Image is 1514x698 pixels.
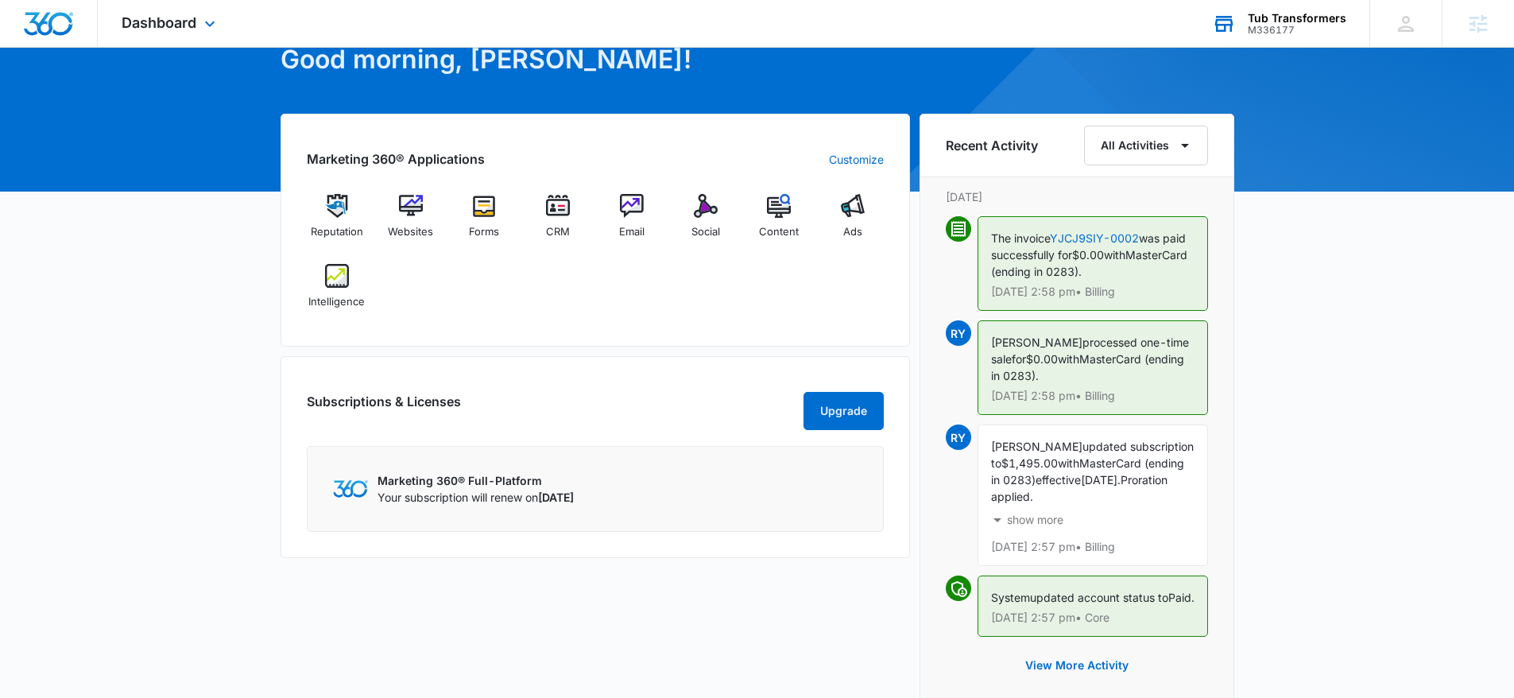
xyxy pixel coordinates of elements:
span: effective [1036,473,1081,487]
img: Marketing 360 Logo [333,480,368,497]
p: [DATE] [946,188,1208,205]
span: $0.00 [1026,352,1058,366]
span: Paid. [1168,591,1195,604]
span: Intelligence [308,294,365,310]
a: Forms [454,194,515,251]
span: Social [691,224,720,240]
span: processed one-time sale [991,335,1189,366]
span: with [1058,456,1079,470]
span: with [1058,352,1079,366]
span: for [1012,352,1026,366]
span: [DATE] [538,491,574,504]
span: RY [946,320,971,346]
div: account id [1248,25,1346,36]
span: Ads [843,224,862,240]
a: YJCJ9SIY-0002 [1050,231,1139,245]
p: show more [1007,514,1063,525]
span: Content [759,224,799,240]
p: [DATE] 2:57 pm • Billing [991,541,1195,553]
span: $0.00 [1072,248,1104,262]
p: [DATE] 2:58 pm • Billing [991,286,1195,297]
h2: Subscriptions & Licenses [307,392,461,424]
span: updated account status to [1030,591,1168,604]
button: show more [991,505,1063,535]
a: Reputation [307,194,368,251]
span: [PERSON_NAME] [991,440,1082,453]
a: Social [675,194,736,251]
p: [DATE] 2:58 pm • Billing [991,390,1195,401]
a: Websites [380,194,441,251]
span: RY [946,425,971,450]
span: Email [619,224,645,240]
a: Intelligence [307,264,368,321]
span: Dashboard [122,14,196,31]
span: [DATE]. [1081,473,1121,487]
h6: Recent Activity [946,136,1038,155]
span: Reputation [311,224,363,240]
span: Forms [469,224,499,240]
button: All Activities [1084,126,1208,165]
span: $1,495.00 [1001,456,1058,470]
a: Email [602,194,663,251]
span: MasterCard (ending in 0283) [991,456,1184,487]
a: Ads [823,194,884,251]
span: Websites [388,224,433,240]
span: CRM [546,224,570,240]
p: Marketing 360® Full-Platform [378,472,574,489]
span: System [991,591,1030,604]
h2: Marketing 360® Applications [307,149,485,169]
p: Your subscription will renew on [378,489,574,506]
a: CRM [528,194,589,251]
button: Upgrade [803,392,884,430]
a: Customize [829,151,884,168]
span: with [1104,248,1125,262]
p: [DATE] 2:57 pm • Core [991,612,1195,623]
a: Content [749,194,810,251]
button: View More Activity [1009,646,1144,684]
div: account name [1248,12,1346,25]
h1: Good morning, [PERSON_NAME]! [281,41,910,79]
span: [PERSON_NAME] [991,335,1082,349]
span: MasterCard (ending in 0283). [991,352,1184,382]
span: The invoice [991,231,1050,245]
span: updated subscription to [991,440,1194,470]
